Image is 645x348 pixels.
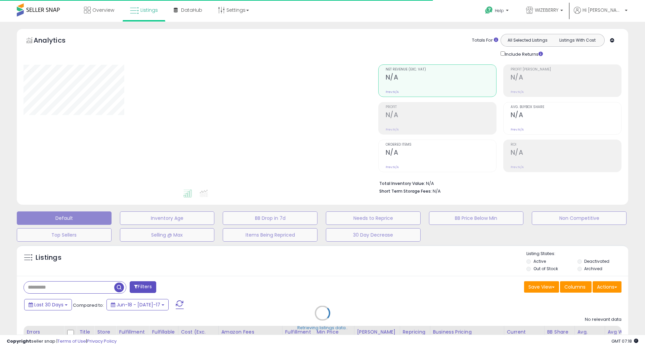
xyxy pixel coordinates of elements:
[485,6,493,14] i: Get Help
[223,228,317,242] button: Items Being Repriced
[386,165,399,169] small: Prev: N/A
[181,7,202,13] span: DataHub
[120,211,215,225] button: Inventory Age
[326,211,421,225] button: Needs to Reprice
[583,7,623,13] span: Hi [PERSON_NAME]
[7,338,117,345] div: seller snap | |
[379,188,432,194] b: Short Term Storage Fees:
[386,90,399,94] small: Prev: N/A
[379,179,616,187] li: N/A
[140,7,158,13] span: Listings
[511,90,524,94] small: Prev: N/A
[433,188,441,194] span: N/A
[511,165,524,169] small: Prev: N/A
[511,105,621,109] span: Avg. Buybox Share
[535,7,558,13] span: WIZEBERRY
[511,149,621,158] h2: N/A
[17,211,112,225] button: Default
[386,128,399,132] small: Prev: N/A
[326,228,421,242] button: 30 Day Decrease
[297,325,348,331] div: Retrieving listings data..
[552,36,602,45] button: Listings With Cost
[503,36,553,45] button: All Selected Listings
[480,1,515,22] a: Help
[574,7,628,22] a: Hi [PERSON_NAME]
[7,338,31,344] strong: Copyright
[386,73,496,83] h2: N/A
[92,7,114,13] span: Overview
[386,105,496,109] span: Profit
[120,228,215,242] button: Selling @ Max
[223,211,317,225] button: BB Drop in 7d
[34,36,79,47] h5: Analytics
[429,211,524,225] button: BB Price Below Min
[511,68,621,71] span: Profit [PERSON_NAME]
[386,143,496,147] span: Ordered Items
[532,211,627,225] button: Non Competitive
[511,73,621,83] h2: N/A
[496,50,551,58] div: Include Returns
[511,128,524,132] small: Prev: N/A
[386,111,496,120] h2: N/A
[386,68,496,71] span: Net Revenue (Exc. VAT)
[386,149,496,158] h2: N/A
[511,143,621,147] span: ROI
[472,37,498,44] div: Totals For
[495,8,504,13] span: Help
[379,181,425,186] b: Total Inventory Value:
[511,111,621,120] h2: N/A
[17,228,112,242] button: Top Sellers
